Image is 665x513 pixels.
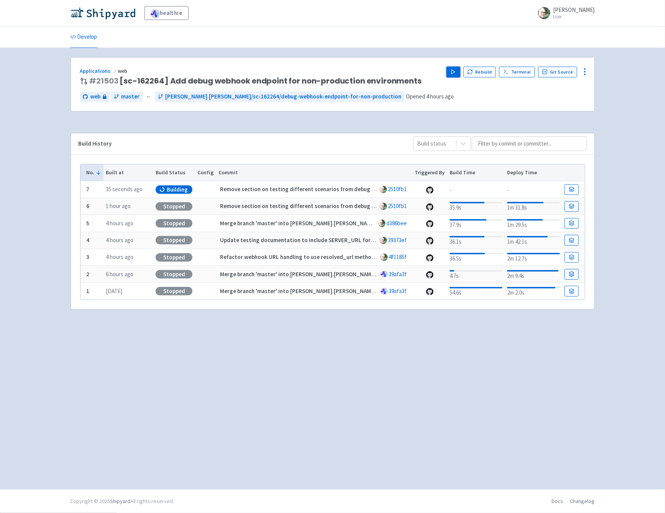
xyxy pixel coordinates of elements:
div: 36.5s [450,251,502,263]
th: Deploy Time [505,164,562,181]
strong: Remove section on testing different scenarios from debug webhook documentation [220,185,436,193]
strong: Merge branch 'master' into [PERSON_NAME].[PERSON_NAME]/sc-162264/debug-webhook-endpoint-for-non-p... [220,270,526,278]
a: Build Details [565,201,578,212]
time: 6 hours ago [106,270,133,278]
span: [PERSON_NAME] [553,6,595,13]
span: master [122,92,140,101]
strong: Merge branch 'master' into [PERSON_NAME].[PERSON_NAME]/sc-162264/debug-webhook-endpoint-for-non-p... [220,287,526,295]
div: 2m 9.4s [507,269,560,280]
th: Build Status [153,164,195,181]
th: Config [195,164,216,181]
b: 3 [87,253,90,261]
a: Applications [80,67,118,74]
div: Stopped [156,270,192,279]
a: Shipyard [110,498,131,505]
b: 4 [87,236,90,244]
time: [DATE] [106,287,122,295]
button: No. [87,169,101,177]
input: Filter by commit or committer... [472,136,587,151]
b: 2 [87,270,90,278]
div: Stopped [156,287,192,295]
strong: Refactor webhook URL handling to use resolved_url method for dynamic URL resolution [220,253,446,261]
div: - [450,184,502,195]
button: Rebuild [463,67,496,77]
a: Docs [552,498,563,505]
span: [PERSON_NAME].[PERSON_NAME]/sc-162264/debug-webhook-endpoint-for-non-production [166,92,402,101]
div: 1m 42.1s [507,234,560,246]
button: Play [447,67,460,77]
a: Develop [71,26,97,48]
div: Stopped [156,202,192,211]
th: Commit [216,164,412,181]
a: Build Details [565,184,578,195]
a: 2510fb1 [388,202,407,210]
div: 36.1s [450,234,502,246]
strong: Update testing documentation to include SERVER_URL for local development webhook setup [220,236,459,244]
a: [PERSON_NAME].[PERSON_NAME]/sc-162264/debug-webhook-endpoint-for-non-production [155,92,405,102]
a: d386bee [387,220,407,227]
a: Build Details [565,269,578,280]
a: web [80,92,110,102]
a: 4f1185f [389,253,407,261]
a: Build Details [565,218,578,229]
div: 1m 31.8s [507,200,560,212]
a: Terminal [499,67,535,77]
b: 5 [87,220,90,227]
div: - [507,184,560,195]
div: 35.9s [450,200,502,212]
b: 7 [87,185,90,193]
div: Stopped [156,236,192,244]
a: Changelog [570,498,595,505]
a: Git Source [538,67,578,77]
div: 54.6s [450,285,502,297]
small: User [553,14,595,19]
span: Opened [406,93,454,100]
a: [PERSON_NAME] User [534,7,595,19]
div: 2m 12.7s [507,251,560,263]
strong: Merge branch 'master' into [PERSON_NAME].[PERSON_NAME]/sc-162264/debug-webhook-endpoint-for-non-p... [220,220,526,227]
a: #21503 [89,75,118,86]
span: ← [146,92,152,101]
th: Built at [103,164,153,181]
a: 2510fb1 [388,185,407,193]
img: Shipyard logo [71,7,135,19]
a: 39afa3f [389,270,407,278]
a: master [111,92,143,102]
span: web [90,92,101,101]
div: Stopped [156,219,192,228]
time: 4 hours ago [106,220,133,227]
time: 35 seconds ago [106,185,143,193]
div: Stopped [156,253,192,262]
time: 4 hours ago [106,236,133,244]
a: Build Details [565,252,578,263]
time: 1 hour ago [106,202,131,210]
a: 39afa3f [389,287,407,295]
th: Build Time [447,164,505,181]
a: Build Details [565,235,578,246]
th: Triggered By [412,164,447,181]
span: web [118,67,129,74]
div: 2m 2.0s [507,285,560,297]
div: 37.9s [450,218,502,229]
div: Copyright © 2025 All rights reserved. [71,497,174,505]
b: 1 [87,287,90,295]
a: Build Details [565,286,578,297]
strong: Remove section on testing different scenarios from debug webhook documentation [220,202,436,210]
div: Build History [79,139,401,148]
a: 39373ef [388,236,407,244]
time: 4 hours ago [427,93,454,100]
a: healthie [144,6,189,20]
div: 4.7s [450,269,502,280]
time: 4 hours ago [106,253,133,261]
span: [sc-162264] Add debug webhook endpoint for non-production environments [89,77,422,85]
b: 6 [87,202,90,210]
span: Building [167,186,188,193]
div: 1m 29.5s [507,218,560,229]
